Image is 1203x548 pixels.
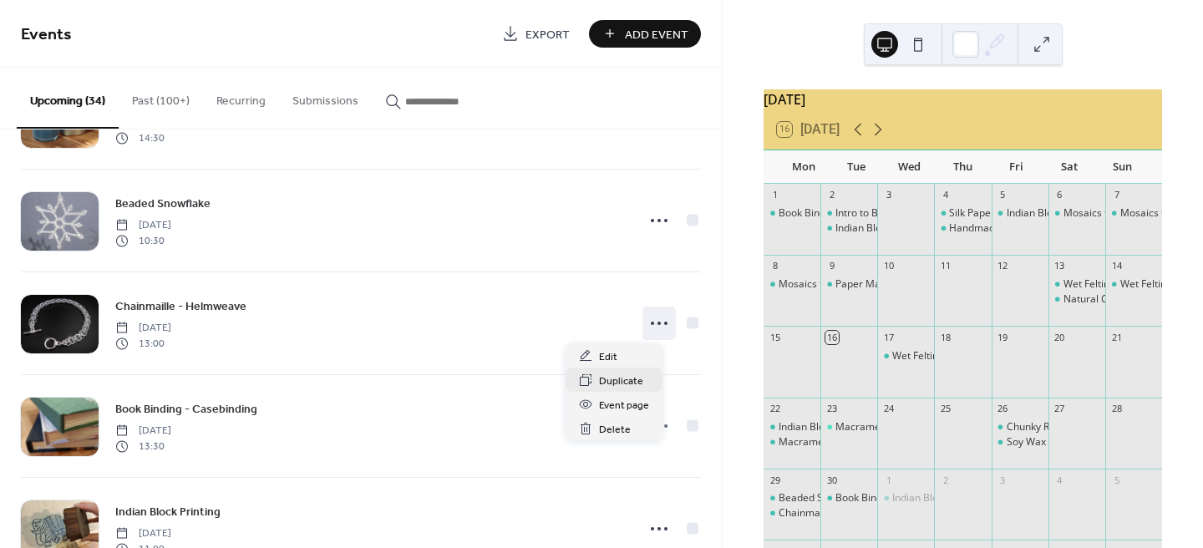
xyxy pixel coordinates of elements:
div: Mosaics for Beginners [1048,206,1105,221]
div: Intro to Beaded Jewellery [820,206,877,221]
div: 28 [1110,403,1123,415]
div: Wet Felting - Flowers [877,349,934,363]
div: Sat [1043,150,1096,184]
div: 4 [1053,474,1066,486]
div: Beaded Snowflake [764,491,820,505]
div: 20 [1053,331,1066,343]
span: 13:00 [115,336,171,351]
div: 4 [939,189,952,201]
div: Indian Block Printing [820,221,877,236]
span: [DATE] [115,424,171,439]
div: 12 [997,260,1009,272]
div: Book Binding - Casebinding [835,491,962,505]
div: 29 [769,474,781,486]
div: Wed [883,150,937,184]
div: Handmade Recycled Paper [949,221,1074,236]
span: [DATE] [115,218,171,233]
div: 1 [882,474,895,486]
span: [DATE] [115,526,171,541]
div: Soy Wax Candles [1007,435,1086,449]
div: 9 [825,260,838,272]
span: Delete [599,421,631,439]
div: Indian Block Printing [1007,206,1101,221]
div: 16 [825,331,838,343]
div: Book Binding - Casebinding [779,206,906,221]
div: Indian Block Printing [764,420,820,434]
div: Macrame Plant Hanger [764,435,820,449]
div: 19 [997,331,1009,343]
span: Chainmaille - Helmweave [115,298,246,316]
span: 13:30 [115,439,171,454]
div: Mosaics for Beginners [764,277,820,292]
div: 25 [939,403,952,415]
div: 17 [882,331,895,343]
div: Paper Marbling [835,277,907,292]
div: 30 [825,474,838,486]
div: Silk Paper Making [934,206,991,221]
div: Indian Block Printing [877,491,934,505]
a: Export [490,20,582,48]
button: Add Event [589,20,701,48]
div: 6 [1053,189,1066,201]
div: Mon [777,150,830,184]
div: Wet Felting - Flowers [892,349,988,363]
div: 2 [939,474,952,486]
div: Chainmaille - Helmweave [764,506,820,520]
span: Export [525,26,570,43]
div: 13 [1053,260,1066,272]
div: Handmade Recycled Paper [934,221,991,236]
div: 5 [997,189,1009,201]
div: Wet Felting - Pots & Bowls [1105,277,1162,292]
div: Chunky Rope Necklace [992,420,1048,434]
a: Beaded Snowflake [115,194,211,213]
div: 26 [997,403,1009,415]
div: 5 [1110,474,1123,486]
button: Submissions [279,68,372,127]
div: Macrame Wall Art [820,420,877,434]
span: 14:30 [115,130,171,145]
span: Event page [599,397,649,414]
div: [DATE] [764,89,1162,109]
div: Mosaics for Beginners [779,277,883,292]
div: 3 [882,189,895,201]
span: Duplicate [599,373,643,390]
span: Edit [599,348,617,366]
div: 15 [769,331,781,343]
span: Indian Block Printing [115,504,221,521]
div: Chainmaille - Helmweave [779,506,897,520]
button: Recurring [203,68,279,127]
div: 2 [825,189,838,201]
div: Silk Paper Making [949,206,1032,221]
div: Beaded Snowflake [779,491,865,505]
div: Chunky Rope Necklace [1007,420,1112,434]
a: Chainmaille - Helmweave [115,297,246,316]
div: Indian Block Printing [835,221,930,236]
div: Intro to Beaded Jewellery [835,206,952,221]
div: Thu [937,150,990,184]
div: Fri [989,150,1043,184]
div: 24 [882,403,895,415]
div: 22 [769,403,781,415]
div: Wet Felting - Pots & Bowls [1048,277,1105,292]
div: Mosaics for Beginners [1063,206,1168,221]
div: Book Binding - Casebinding [764,206,820,221]
div: Book Binding - Casebinding [820,491,877,505]
div: Paper Marbling [820,277,877,292]
div: 21 [1110,331,1123,343]
div: 27 [1053,403,1066,415]
div: Wet Felting - Pots & Bowls [1063,277,1184,292]
div: Indian Block Printing [992,206,1048,221]
div: 3 [997,474,1009,486]
div: Indian Block Printing [779,420,873,434]
div: 23 [825,403,838,415]
div: Tue [830,150,884,184]
div: Sun [1095,150,1149,184]
span: Events [21,18,72,51]
div: Soy Wax Candles [992,435,1048,449]
div: Mosaics for Beginners [1105,206,1162,221]
div: 8 [769,260,781,272]
div: Natural Cold Process Soap Making [1048,292,1105,307]
div: 1 [769,189,781,201]
span: [DATE] [115,321,171,336]
div: Indian Block Printing [892,491,987,505]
